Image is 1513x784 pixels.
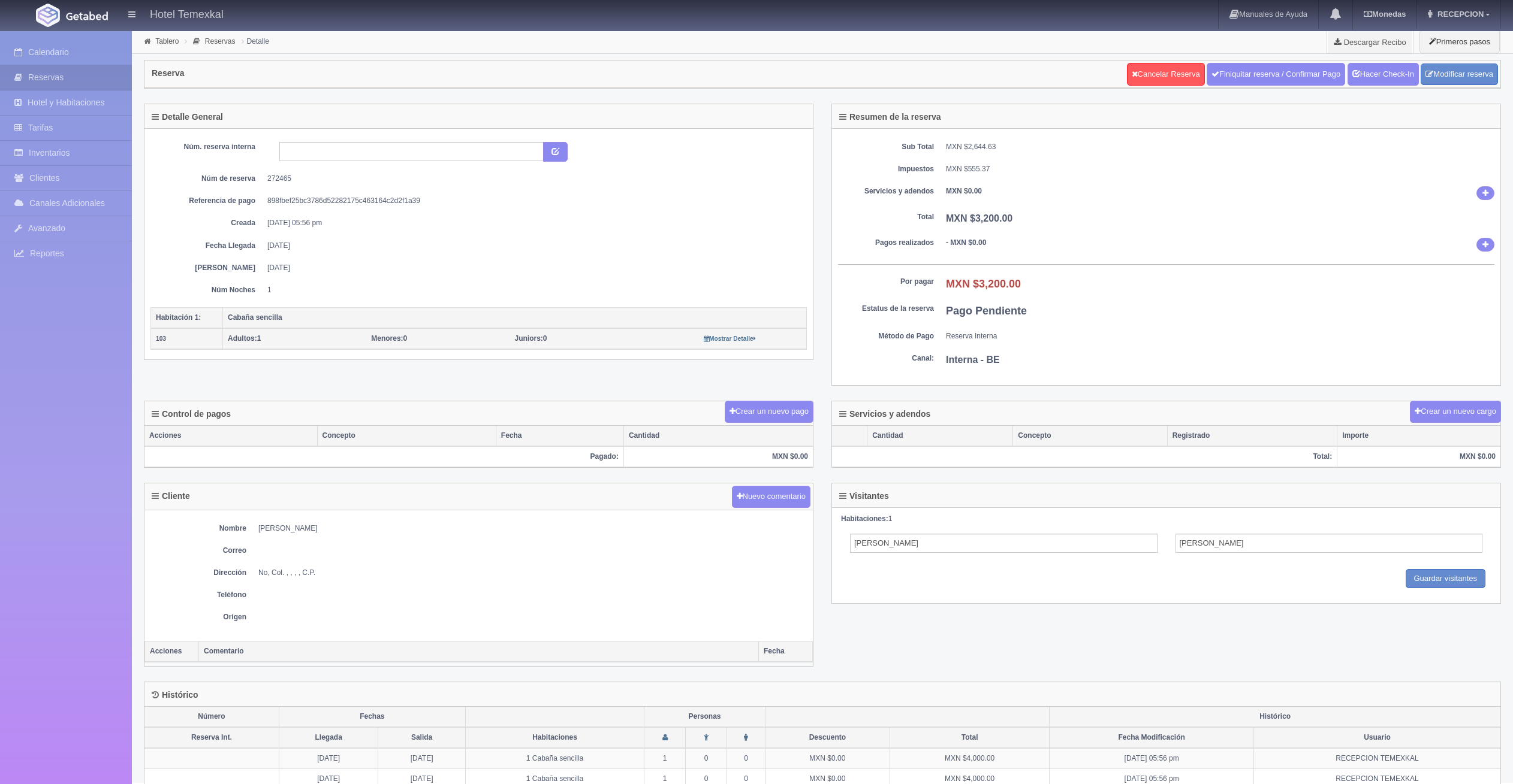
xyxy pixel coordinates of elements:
[279,748,378,769] td: [DATE]
[144,446,623,467] th: Pagado:
[152,113,223,122] h4: Detalle General
[838,353,934,364] dt: Canal:
[144,426,317,446] th: Acciones
[159,196,255,206] dt: Referencia de pago
[1207,63,1345,86] a: Finiquitar reserva / Confirmar Pago
[66,11,108,20] img: Getabed
[1406,569,1486,589] input: Guardar visitantes
[1050,707,1500,727] th: Histórico
[159,174,255,184] dt: Núm de reserva
[279,727,378,748] th: Llegada
[1364,10,1406,19] b: Monedas
[150,568,246,578] dt: Dirección
[623,446,813,467] th: MXN $0.00
[1013,426,1167,446] th: Concepto
[838,238,934,248] dt: Pagos realizados
[838,212,934,222] dt: Total
[152,492,190,501] h4: Cliente
[1176,534,1483,553] input: Apellidos del Adulto
[1327,30,1413,54] a: Descargar Recibo
[1419,30,1500,53] button: Primeros pasos
[205,37,236,46] a: Reservas
[1254,727,1500,748] th: Usuario
[946,238,986,247] b: - MXN $0.00
[228,334,257,343] strong: Adultos:
[946,213,1012,223] b: MXN $3,200.00
[267,196,798,206] dd: 898fbef25bc3786d52282175c463164c2d2f1a39
[838,164,934,174] dt: Impuestos
[838,142,934,152] dt: Sub Total
[223,307,807,328] th: Cabaña sencilla
[199,641,759,662] th: Comentario
[515,334,543,343] strong: Juniors:
[890,727,1049,748] th: Total
[839,113,941,122] h4: Resumen de la reserva
[839,492,889,501] h4: Visitantes
[36,4,60,27] img: Getabed
[152,410,231,419] h4: Control de pagos
[239,35,272,47] li: Detalle
[1434,10,1484,19] span: RECEPCION
[704,334,756,343] a: Mostrar Detalle
[228,334,261,343] span: 1
[152,69,185,78] h4: Reserva
[515,334,547,343] span: 0
[371,334,407,343] span: 0
[1254,748,1500,769] td: RECEPCION TEMEXKAL
[159,285,255,295] dt: Núm Noches
[1337,446,1500,467] th: MXN $0.00
[155,37,179,46] a: Tablero
[267,218,798,228] dd: [DATE] 05:56 pm
[946,142,1494,152] dd: MXN $2,644.63
[159,241,255,251] dt: Fecha Llegada
[150,523,246,534] dt: Nombre
[1421,63,1498,86] a: Modificar reserva
[838,304,934,314] dt: Estatus de la reserva
[890,748,1049,769] td: MXN $4,000.00
[725,401,813,423] button: Crear un nuevo pago
[841,514,888,523] strong: Habitaciones:
[1410,401,1501,423] button: Crear un nuevo cargo
[867,426,1013,446] th: Cantidad
[144,707,279,727] th: Número
[838,277,934,287] dt: Por pagar
[839,410,930,419] h4: Servicios y adendos
[623,426,813,446] th: Cantidad
[1050,748,1254,769] td: [DATE] 05:56 pm
[267,263,798,273] dd: [DATE]
[156,313,201,322] b: Habitación 1:
[152,691,198,700] h4: Histórico
[150,612,246,622] dt: Origen
[150,590,246,600] dt: Teléfono
[838,186,934,196] dt: Servicios y adendos
[279,707,465,727] th: Fechas
[267,241,798,251] dd: [DATE]
[946,278,1021,290] b: MXN $3,200.00
[850,534,1158,553] input: Nombre del Adulto
[465,748,644,769] td: 1 Cabaña sencilla
[686,748,727,769] td: 0
[765,748,890,769] td: MXN $0.00
[258,568,807,578] dd: No, Col. , , , , C.P.
[496,426,623,446] th: Fecha
[159,218,255,228] dt: Creada
[371,334,403,343] strong: Menores:
[765,727,890,748] th: Descuento
[465,727,644,748] th: Habitaciones
[159,142,255,152] dt: Núm. reserva interna
[946,164,1494,174] dd: MXN $555.37
[644,748,686,769] td: 1
[841,514,1491,524] div: 1
[150,6,224,21] h4: Hotel Temexkal
[317,426,496,446] th: Concepto
[159,263,255,273] dt: [PERSON_NAME]
[378,727,465,748] th: Salida
[946,331,1494,341] dd: Reserva Interna
[145,641,199,662] th: Acciones
[704,335,756,342] small: Mostrar Detalle
[267,174,798,184] dd: 272465
[838,331,934,341] dt: Método de Pago
[946,187,982,195] b: MXN $0.00
[150,546,246,556] dt: Correo
[156,335,166,342] small: 103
